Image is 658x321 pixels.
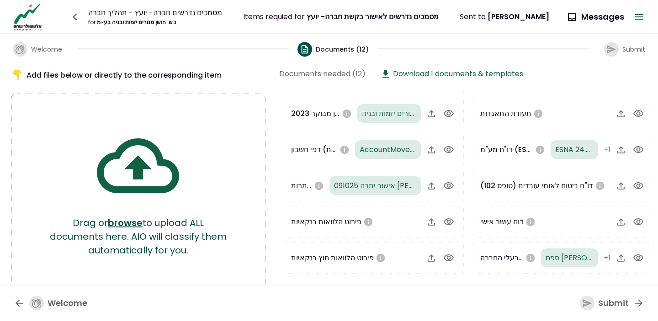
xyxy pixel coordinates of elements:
button: Welcome [6,291,95,315]
span: ספח שלומי שילה.jpg [546,253,634,263]
div: Welcome [29,296,87,310]
svg: אנא העלו פרוט הלוואות מהבנקים [363,217,373,227]
span: תעודות זהות של בעלי החברה [480,253,570,263]
svg: אנא העלו תעודת התאגדות של החברה [533,109,543,119]
span: ריכוז יתרות [291,180,325,191]
span: ESNA 24.pdf [555,144,598,155]
svg: אנא העלו דפי חשבון ל3 חודשים האחרונים לכל החשבונות בנק [340,145,350,155]
span: דוח עושר אישי [480,216,524,227]
svg: אנא העלו טופס 102 משנת 2023 ועד היום [595,181,605,191]
span: [PERSON_NAME] [488,11,549,22]
div: מסמכים נדרשים חברה- יועץ - תהליך חברה [88,7,222,18]
span: דפי חשבון (נדרש לקבלת [PERSON_NAME] ירוק) [291,144,448,155]
p: Drag or to upload ALL documents here. AIO will classify them automatically for you. [48,216,229,257]
svg: אנא העלו דו"ח מע"מ (ESNA) משנת 2023 ועד היום [535,145,545,155]
span: +1 [604,144,610,155]
span: דוחות כספיים מבוקרים 2024 חושן מגורים יזמות ובניה.pdf [362,108,538,119]
button: Submit [597,35,653,64]
img: Logo [11,3,44,31]
svg: אנא העלו מאזן מבוקר לשנה 2023 [342,109,352,119]
span: +1 [604,253,610,263]
span: AccountMovementsReport_09_10_2025.pdf [360,144,523,155]
span: פירוט הלוואות בנקאיות [291,216,361,227]
svg: אנא העלו צילום תעודת זהות של כל בעלי מניות החברה (לת.ז. ביומטרית יש להעלות 2 צדדים) [525,253,536,263]
span: Documents (12) [316,45,369,54]
div: Documents needed (12) [279,68,366,79]
span: דו"ח ביטוח לאומי עובדים (טופס 102) [480,180,593,191]
span: for [88,18,96,26]
div: Add files below or directly to the corresponding item [11,68,265,82]
div: נ.ש. חושן מגורים יזמות ובניה בע~מ [88,18,222,26]
span: דו"ח מע"מ (ESNA) [480,144,540,155]
svg: אנא העלו פרוט הלוואות חוץ בנקאיות של החברה [376,253,386,263]
span: פירוט הלוואות חוץ בנקאיות [291,253,374,263]
button: Documents (12) [297,35,369,64]
div: Sent to [460,11,549,22]
div: Items requied for [243,11,439,22]
span: תעודת התאגדות [480,108,531,119]
span: מסמכים נדרשים לאישור בקשת חברה- יועץ [307,11,439,22]
span: אישור יתרה 091025 מזרחי-טפחות.pdf [334,180,496,191]
span: Submit [622,45,645,54]
span: Welcome [31,45,62,54]
button: Download 1 documents & templates [380,68,523,79]
button: Welcome [5,35,69,64]
svg: אנא הורידו את הטופס מלמעלה. יש למלא ולהחזיר חתום על ידי הבעלים [525,217,536,227]
button: Submit [573,291,652,315]
span: מאזן מבוקר 2023 (נדרש לקבלת [PERSON_NAME] ירוק) [291,108,475,119]
div: Submit [580,296,629,310]
button: Messages [561,5,631,29]
button: browse [108,216,143,230]
svg: אנא העלו ריכוז יתרות עדכני בבנקים, בחברות אשראי חוץ בנקאיות ובחברות כרטיסי אשראי [314,181,324,191]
